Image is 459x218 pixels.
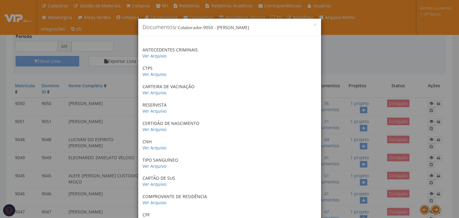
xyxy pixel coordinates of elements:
[143,71,167,77] a: Ver Arquivo
[143,23,316,31] h4: Documentos
[143,163,167,169] a: Ver Arquivo
[175,25,249,30] small: / Colaborador:
[143,102,316,114] p: RESERVISTA
[143,139,316,151] p: CNH
[204,25,249,30] span: 9050 - [PERSON_NAME]
[143,47,316,59] p: ANTECEDENTES CRIMINAIS
[314,23,316,26] button: Close
[143,157,316,169] p: TIPO SANGUÍNEO
[143,145,167,151] a: Ver Arquivo
[143,181,167,187] a: Ver Arquivo
[143,84,316,96] p: CARTEIRA DE VACINAÇÃO
[143,53,167,59] a: Ver Arquivo
[143,200,167,205] a: Ver Arquivo
[143,120,316,133] p: CERTIDÃO DE NASCIMENTO
[143,90,167,96] a: Ver Arquivo
[143,175,316,187] p: CARTÃO DE SUS
[143,108,167,114] a: Ver Arquivo
[143,65,316,77] p: CTPS
[143,194,316,206] p: COMPROVANTE DE RESIDÊNCIA
[143,126,167,132] a: Ver Arquivo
